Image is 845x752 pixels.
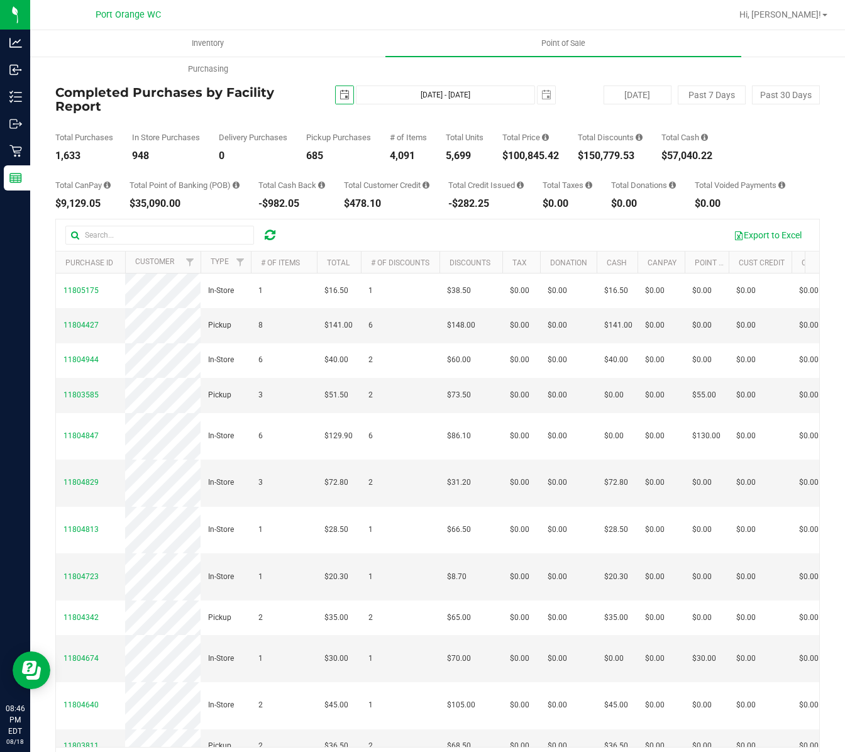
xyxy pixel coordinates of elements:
span: $0.00 [736,354,756,366]
span: In-Store [208,285,234,297]
span: 1 [258,524,263,536]
span: $0.00 [604,430,624,442]
span: $0.00 [736,430,756,442]
span: 11804829 [64,478,99,487]
span: $0.00 [736,699,756,711]
div: Pickup Purchases [306,133,371,141]
i: Sum of all voided payment transaction amounts, excluding tips and transaction fees, for all purch... [778,181,785,189]
div: Total Cash Back [258,181,325,189]
i: Sum of the discount values applied to the all purchases in the date range. [636,133,643,141]
span: Hi, [PERSON_NAME]! [739,9,821,19]
span: $0.00 [736,389,756,401]
div: -$282.25 [448,199,524,209]
span: In-Store [208,430,234,442]
span: $0.00 [510,571,529,583]
span: $0.00 [645,612,665,624]
span: $35.00 [324,612,348,624]
span: $0.00 [510,285,529,297]
a: Type [211,257,229,266]
span: $130.00 [692,430,721,442]
span: Pickup [208,389,231,401]
span: 11805175 [64,286,99,295]
span: $0.00 [692,354,712,366]
i: Sum of the successful, non-voided CanPay payment transactions for all purchases in the date range. [104,181,111,189]
a: Filter [230,252,251,273]
span: $0.00 [799,699,819,711]
span: $0.00 [799,430,819,442]
div: Total Voided Payments [695,181,785,189]
span: $0.00 [645,524,665,536]
i: Sum of all account credit issued for all refunds from returned purchases in the date range. [517,181,524,189]
i: Sum of the successful, non-voided point-of-banking payment transactions, both via payment termina... [233,181,240,189]
span: 11804674 [64,654,99,663]
span: $0.00 [692,699,712,711]
span: $36.50 [324,740,348,752]
a: Cust Credit [739,258,785,267]
button: Past 7 Days [678,86,746,104]
span: 1 [258,285,263,297]
span: $31.20 [447,477,471,489]
span: 6 [368,430,373,442]
span: $129.90 [324,430,353,442]
span: $0.00 [692,524,712,536]
span: In-Store [208,699,234,711]
span: $0.00 [799,524,819,536]
span: $40.00 [604,354,628,366]
span: $141.00 [324,319,353,331]
div: Total Donations [611,181,676,189]
span: $0.00 [645,571,665,583]
a: # of Items [261,258,300,267]
span: $60.00 [447,354,471,366]
div: Total Discounts [578,133,643,141]
span: $0.00 [736,653,756,665]
span: 2 [368,477,373,489]
div: $0.00 [611,199,676,209]
a: Total [327,258,350,267]
span: $16.50 [604,285,628,297]
div: $150,779.53 [578,151,643,161]
span: $0.00 [548,319,567,331]
span: select [538,86,555,104]
span: 11803585 [64,390,99,399]
span: 11803811 [64,741,99,750]
span: $0.00 [645,319,665,331]
span: 3 [258,477,263,489]
span: $0.00 [645,653,665,665]
span: $38.50 [447,285,471,297]
i: Sum of the cash-back amounts from rounded-up electronic payments for all purchases in the date ra... [318,181,325,189]
span: $36.50 [604,740,628,752]
span: $0.00 [510,612,529,624]
span: $0.00 [510,740,529,752]
div: 0 [219,151,287,161]
span: $0.00 [548,389,567,401]
span: $0.00 [692,740,712,752]
p: 08/18 [6,737,25,746]
h4: Completed Purchases by Facility Report [55,86,310,113]
span: $0.00 [548,354,567,366]
span: $30.00 [692,653,716,665]
span: In-Store [208,477,234,489]
div: $57,040.22 [661,151,712,161]
span: $0.00 [692,285,712,297]
span: $28.50 [604,524,628,536]
a: Point of Banking (POB) [695,258,784,267]
inline-svg: Reports [9,172,22,184]
a: Inventory [30,30,385,57]
div: $0.00 [695,199,785,209]
span: $0.00 [799,653,819,665]
span: $20.30 [324,571,348,583]
span: $0.00 [645,285,665,297]
span: $0.00 [736,477,756,489]
a: Tax [512,258,527,267]
span: Port Orange WC [96,9,161,20]
span: 11804427 [64,321,99,329]
span: In-Store [208,524,234,536]
div: 5,699 [446,151,483,161]
span: Inventory [175,38,241,49]
div: Total Purchases [55,133,113,141]
span: $105.00 [447,699,475,711]
span: $72.80 [604,477,628,489]
div: -$982.05 [258,199,325,209]
div: 685 [306,151,371,161]
span: 1 [368,524,373,536]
